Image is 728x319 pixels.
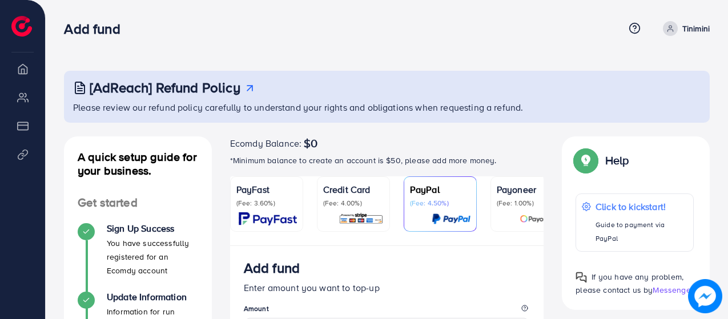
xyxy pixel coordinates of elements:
a: Tinimini [658,21,710,36]
p: PayPal [410,183,470,196]
p: Guide to payment via PayPal [596,218,687,245]
h3: Add fund [64,21,129,37]
p: You have successfully registered for an Ecomdy account [107,236,198,277]
img: card [520,212,557,225]
img: Popup guide [576,272,587,283]
img: logo [11,16,32,37]
span: Ecomdy Balance: [230,136,301,150]
h4: Update Information [107,292,198,302]
span: $0 [304,136,317,150]
img: card [239,212,297,225]
h4: Sign Up Success [107,223,198,234]
p: (Fee: 3.60%) [236,199,297,208]
li: Sign Up Success [64,223,212,292]
span: If you have any problem, please contact us by [576,271,683,296]
img: card [432,212,470,225]
h4: A quick setup guide for your business. [64,150,212,177]
p: (Fee: 1.00%) [497,199,557,208]
p: (Fee: 4.00%) [323,199,384,208]
h3: [AdReach] Refund Policy [90,79,240,96]
p: Please review our refund policy carefully to understand your rights and obligations when requesti... [73,100,703,114]
legend: Amount [244,304,530,318]
span: Messenger [653,284,693,296]
p: Credit Card [323,183,384,196]
img: Popup guide [576,150,596,171]
h4: Get started [64,196,212,210]
img: card [339,212,384,225]
p: Tinimini [682,22,710,35]
img: image [688,279,722,313]
p: *Minimum balance to create an account is $50, please add more money. [230,154,544,167]
p: Enter amount you want to top-up [244,281,530,294]
p: (Fee: 4.50%) [410,199,470,208]
h3: Add fund [244,260,300,276]
p: Payoneer [497,183,557,196]
p: PayFast [236,183,297,196]
p: Click to kickstart! [596,200,687,213]
p: Help [605,154,629,167]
